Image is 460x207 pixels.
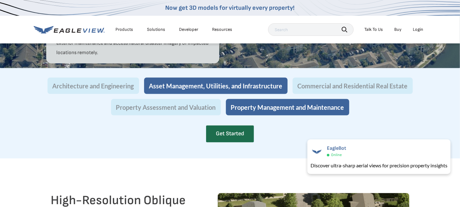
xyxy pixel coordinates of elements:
[311,162,447,169] div: Discover ultra-sharp aerial views for precision property insights
[48,78,139,94] button: Architecture and Engineering
[147,27,165,32] div: Solutions
[413,27,423,32] div: Login
[394,27,401,32] a: Buy
[268,23,354,36] input: Search
[206,126,254,143] a: Get Started
[144,78,288,94] button: Asset Management, Utilities, and Infrastructure
[165,4,295,12] a: Now get 3D models for virtually every property!
[293,78,413,94] button: Commercial and Residential Real Estate
[327,145,346,151] span: EagleBot
[364,27,383,32] div: Talk To Us
[311,145,323,158] img: EagleBot
[111,99,221,115] button: Property Assessment and Valuation
[331,153,342,157] span: Online
[115,27,133,32] div: Products
[56,29,209,58] p: Inspect current and potential properties remotely. Plan ahead for exterior maintenance and access...
[212,27,232,32] div: Resources
[179,27,198,32] a: Developer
